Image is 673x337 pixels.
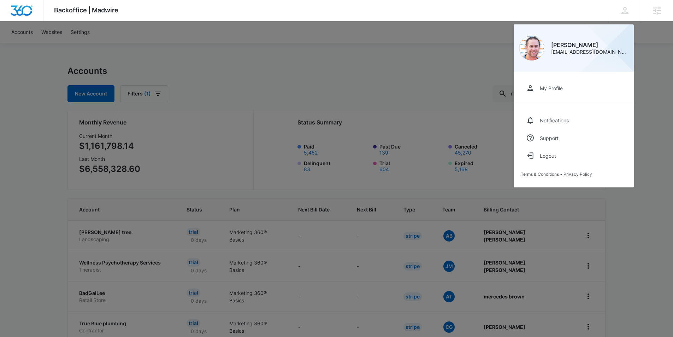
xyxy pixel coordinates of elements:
[521,172,559,177] a: Terms & Conditions
[540,153,556,159] div: Logout
[563,172,592,177] a: Privacy Policy
[540,117,569,123] div: Notifications
[540,85,563,91] div: My Profile
[521,129,627,147] a: Support
[551,42,628,48] div: [PERSON_NAME]
[540,135,559,141] div: Support
[521,147,627,164] button: Logout
[521,172,627,177] div: •
[54,6,118,14] span: Backoffice | Madwire
[551,50,628,54] div: [EMAIL_ADDRESS][DOMAIN_NAME]
[521,111,627,129] a: Notifications
[521,79,627,97] a: My Profile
